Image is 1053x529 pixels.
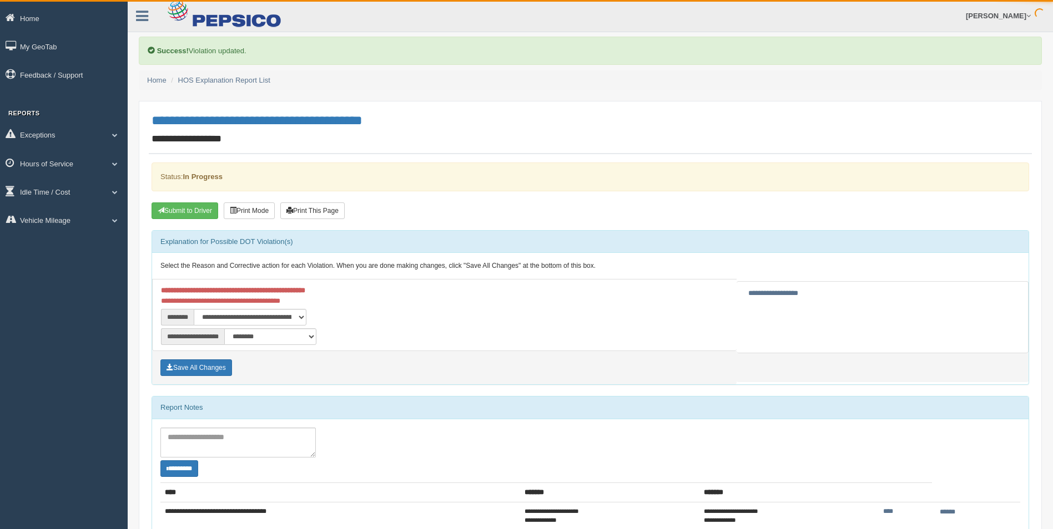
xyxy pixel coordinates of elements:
[152,396,1029,419] div: Report Notes
[280,202,345,219] button: Print This Page
[224,202,275,219] button: Print Mode
[152,202,218,219] button: Submit To Driver
[160,359,232,376] button: Save
[139,37,1042,65] div: Violation updated.
[152,162,1029,191] div: Status:
[152,253,1029,279] div: Select the Reason and Corrective action for each Violation. When you are done making changes, cli...
[183,172,223,181] strong: In Progress
[157,47,189,55] b: Success!
[160,460,198,477] button: Change Filter Options
[178,76,270,84] a: HOS Explanation Report List
[147,76,167,84] a: Home
[152,231,1029,253] div: Explanation for Possible DOT Violation(s)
